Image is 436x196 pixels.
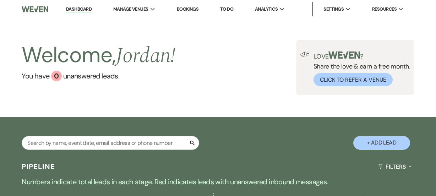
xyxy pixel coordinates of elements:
[314,51,410,60] p: Love ?
[22,40,175,71] h2: Welcome,
[328,51,360,59] img: weven-logo-green.svg
[113,6,148,13] span: Manage Venues
[22,2,48,17] img: Weven Logo
[314,73,393,86] button: Click to Refer a Venue
[375,157,414,176] button: Filters
[323,6,344,13] span: Settings
[66,6,92,13] a: Dashboard
[22,136,199,150] input: Search by name, event date, email address or phone number
[22,162,55,171] h3: Pipeline
[255,6,278,13] span: Analytics
[353,136,410,150] button: + Add Lead
[309,51,410,86] div: Share the love & earn a free month.
[372,6,397,13] span: Resources
[300,51,309,57] img: loud-speaker-illustration.svg
[116,39,176,72] span: Jordan !
[220,6,233,12] a: To Do
[22,71,175,81] a: You have 0 unanswered leads.
[177,6,199,12] a: Bookings
[51,71,62,81] div: 0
